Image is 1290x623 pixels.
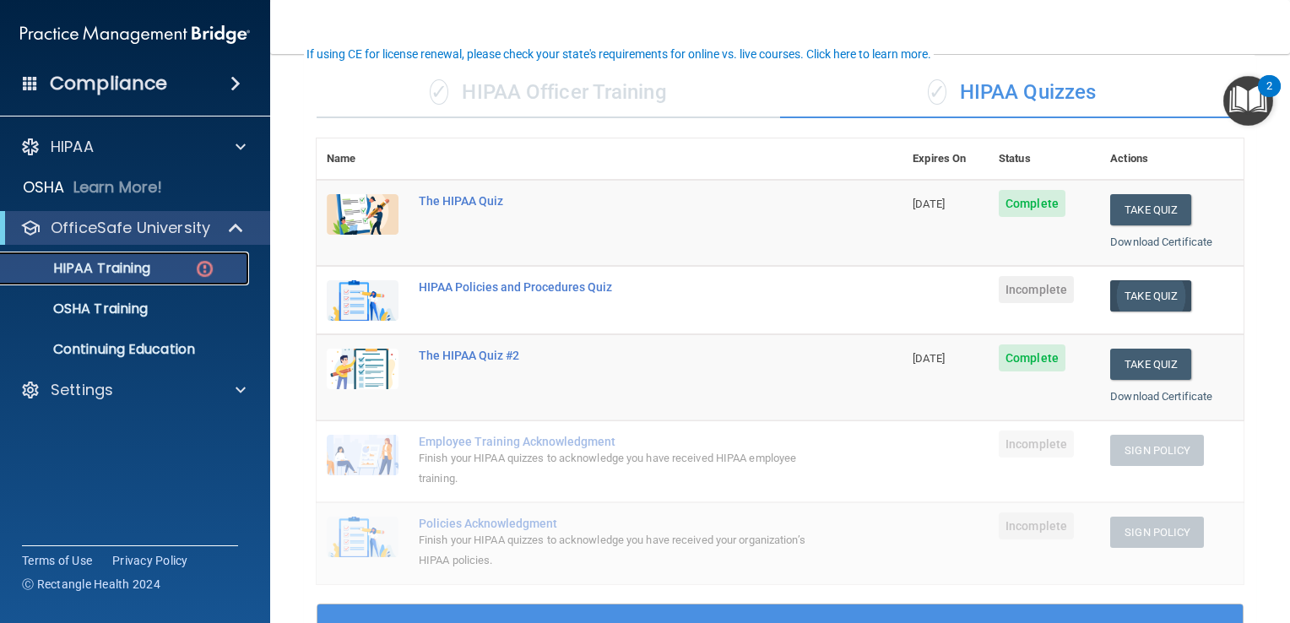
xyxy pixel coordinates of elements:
button: Open Resource Center, 2 new notifications [1223,76,1273,126]
span: Incomplete [999,512,1074,539]
button: Sign Policy [1110,517,1204,548]
span: ✓ [928,79,946,105]
span: Complete [999,344,1065,371]
div: HIPAA Quizzes [780,68,1244,118]
button: Take Quiz [1110,349,1191,380]
a: Download Certificate [1110,236,1212,248]
span: Ⓒ Rectangle Health 2024 [22,576,160,593]
p: Learn More! [73,177,163,198]
button: Take Quiz [1110,194,1191,225]
span: Incomplete [999,276,1074,303]
th: Status [989,138,1100,180]
button: If using CE for license renewal, please check your state's requirements for online vs. live cours... [304,46,934,62]
div: HIPAA Policies and Procedures Quiz [419,280,818,294]
span: [DATE] [913,352,945,365]
img: PMB logo [20,18,250,51]
p: OSHA [23,177,65,198]
a: Privacy Policy [112,552,188,569]
p: OfficeSafe University [51,218,210,238]
p: HIPAA Training [11,260,150,277]
div: HIPAA Officer Training [317,68,780,118]
img: danger-circle.6113f641.png [194,258,215,279]
a: Terms of Use [22,552,92,569]
th: Expires On [902,138,989,180]
div: The HIPAA Quiz [419,194,818,208]
button: Take Quiz [1110,280,1191,311]
p: OSHA Training [11,301,148,317]
p: Continuing Education [11,341,241,358]
p: Settings [51,380,113,400]
p: HIPAA [51,137,94,157]
a: Settings [20,380,246,400]
iframe: Drift Widget Chat Controller [1206,508,1270,572]
div: If using CE for license renewal, please check your state's requirements for online vs. live cours... [306,48,931,60]
span: ✓ [430,79,448,105]
h4: Compliance [50,72,167,95]
a: OfficeSafe University [20,218,245,238]
div: Finish your HIPAA quizzes to acknowledge you have received your organization’s HIPAA policies. [419,530,818,571]
div: The HIPAA Quiz #2 [419,349,818,362]
div: Finish your HIPAA quizzes to acknowledge you have received HIPAA employee training. [419,448,818,489]
div: Policies Acknowledgment [419,517,818,530]
div: 2 [1266,86,1272,108]
span: Complete [999,190,1065,217]
th: Actions [1100,138,1244,180]
a: Download Certificate [1110,390,1212,403]
div: Employee Training Acknowledgment [419,435,818,448]
button: Sign Policy [1110,435,1204,466]
span: [DATE] [913,198,945,210]
span: Incomplete [999,431,1074,458]
th: Name [317,138,409,180]
a: HIPAA [20,137,246,157]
